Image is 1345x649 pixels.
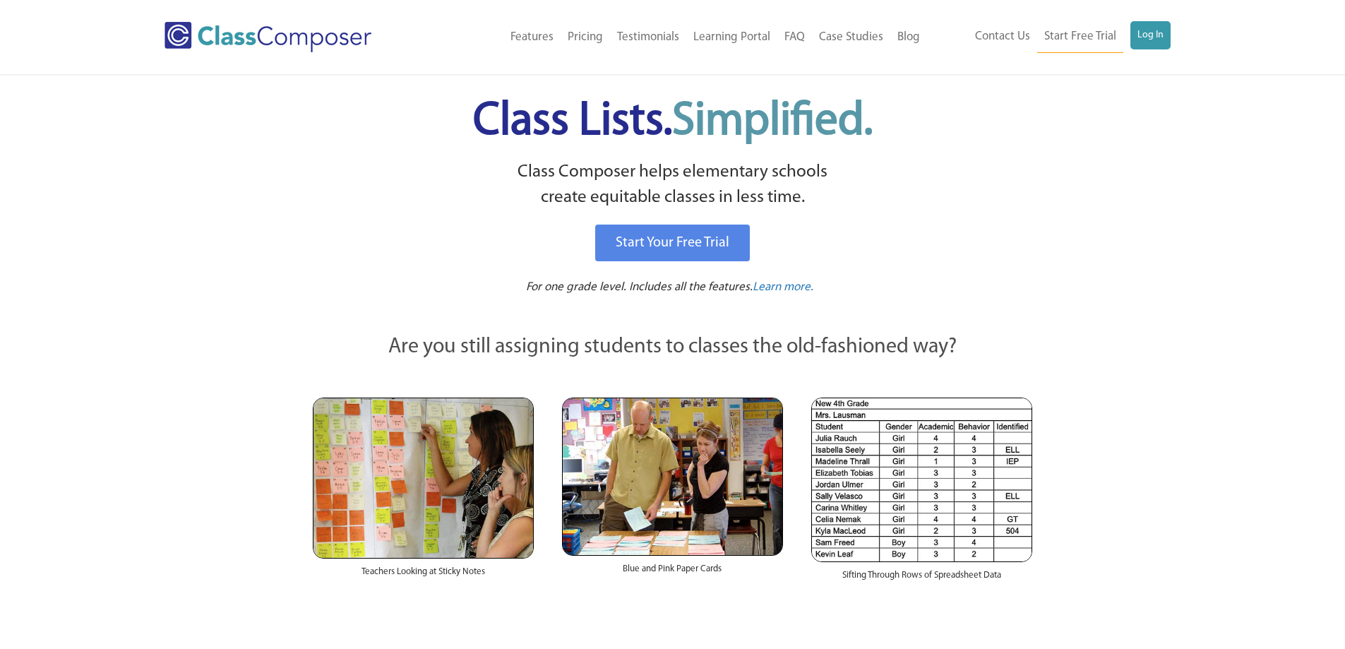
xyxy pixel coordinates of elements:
span: Learn more. [753,281,813,293]
img: Teachers Looking at Sticky Notes [313,398,534,559]
span: Simplified. [672,99,873,145]
img: Class Composer [165,22,371,52]
a: Features [503,22,561,53]
img: Blue and Pink Paper Cards [562,398,783,555]
span: Start Your Free Trial [616,236,729,250]
span: For one grade level. Includes all the features. [526,281,753,293]
a: Contact Us [968,21,1037,52]
img: Spreadsheets [811,398,1032,562]
a: Case Studies [812,22,890,53]
span: Class Lists. [473,99,873,145]
a: Start Free Trial [1037,21,1123,53]
nav: Header Menu [429,22,927,53]
div: Blue and Pink Paper Cards [562,556,783,590]
a: Start Your Free Trial [595,225,750,261]
p: Are you still assigning students to classes the old-fashioned way? [313,332,1033,363]
a: Blog [890,22,927,53]
a: Learning Portal [686,22,777,53]
div: Sifting Through Rows of Spreadsheet Data [811,562,1032,596]
a: Log In [1130,21,1171,49]
nav: Header Menu [927,21,1171,53]
a: FAQ [777,22,812,53]
a: Learn more. [753,279,813,297]
a: Testimonials [610,22,686,53]
a: Pricing [561,22,610,53]
p: Class Composer helps elementary schools create equitable classes in less time. [311,160,1035,211]
div: Teachers Looking at Sticky Notes [313,559,534,593]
